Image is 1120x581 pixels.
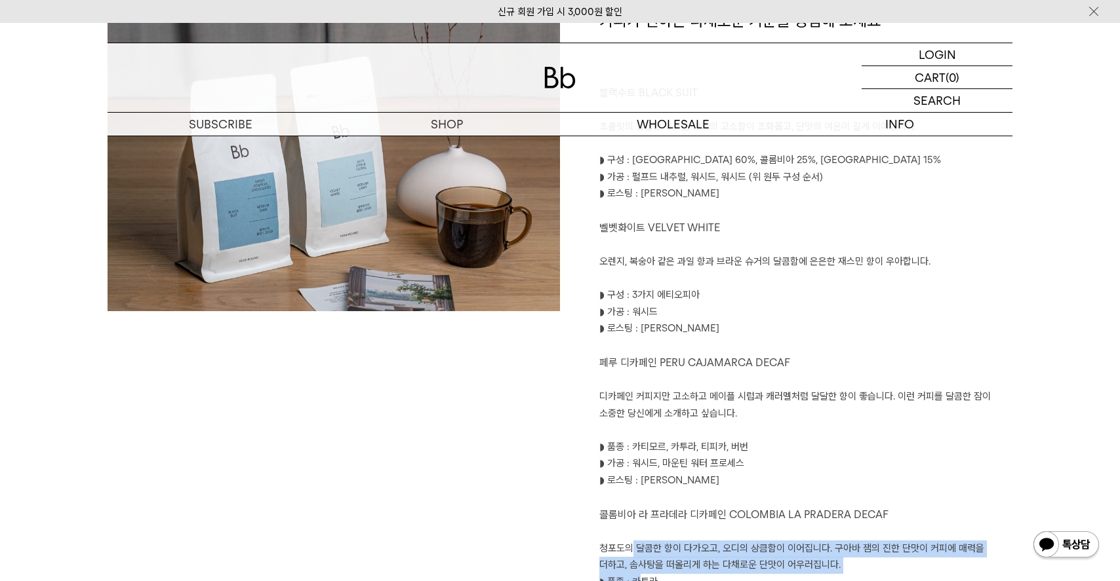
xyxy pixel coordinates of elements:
p: ◗ 품종 : 카티모르, 카투라, 티피카, 버번 [599,439,1012,456]
span: 벨벳화이트 VELVET WHITE [599,221,720,234]
a: SHOP [334,113,560,136]
a: SUBSCRIBE [108,113,334,136]
p: WHOLESALE [560,113,786,136]
img: 로고 [544,67,576,88]
p: SEARCH [913,89,961,112]
p: 디카페인 커피지만 고소하고 메이플 시럽과 캐러멜처럼 달달한 향이 좋습니다. 이런 커피를 달콤한 잠이 소중한 당신에게 소개하고 싶습니다. [599,388,1012,422]
p: CART [915,66,946,88]
p: ◗ 로스팅 : [PERSON_NAME] [599,320,1012,337]
a: CART (0) [862,66,1012,89]
span: 콜롬비아 라 프라데라 디카페인 COLOMBIA LA PRADERA DECAF [599,508,889,521]
img: 카카오톡 채널 1:1 채팅 버튼 [1032,530,1100,561]
p: ◗ 로스팅 : [PERSON_NAME] [599,185,1012,202]
img: 4872712cd8880b640f3845e66cbe2e6f_171806.jpg [108,10,560,371]
p: ◗ 구성 : 3가지 에티오피아 [599,287,1012,304]
p: 청포도의 달콤한 향이 다가오고, 오디의 상큼함이 이어집니다. 구아바 잼의 진한 단맛이 커피에 매력을 더하고, 솜사탕을 떠올리게 하는 다채로운 단맛이 어우러집니다. [599,540,1012,574]
p: (0) [946,66,959,88]
p: 오렌지, 복숭아 같은 과일 향과 브라운 슈거의 달콤함에 은은한 재스민 향이 우아합니다. [599,253,1012,271]
p: ◗ 로스팅 : [PERSON_NAME] [599,472,1012,489]
span: 페루 디카페인 PERU CAJAMARCA DECAF [599,356,790,369]
a: 신규 회원 가입 시 3,000원 할인 [498,6,622,18]
p: ◗ 가공 : 펄프드 내추럴, 워시드, 워시드 (위 원두 구성 순서) [599,169,1012,186]
p: ◗ 가공 : 워시드, 마운틴 워터 프로세스 [599,455,1012,472]
a: LOGIN [862,43,1012,66]
p: LOGIN [919,43,956,66]
p: ◗ 구성 : [GEOGRAPHIC_DATA] 60%, 콜롬비아 25%, [GEOGRAPHIC_DATA] 15% [599,152,1012,169]
p: ◗ 가공 : 워시드 [599,304,1012,321]
p: INFO [786,113,1012,136]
